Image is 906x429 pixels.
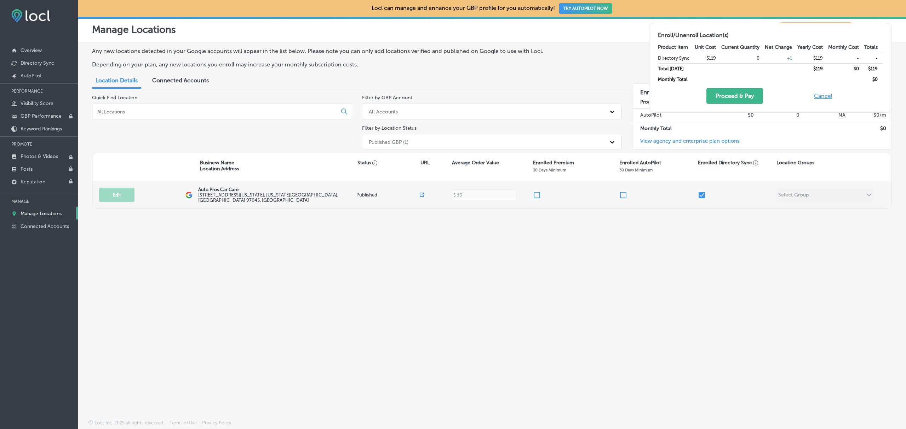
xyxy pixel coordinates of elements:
td: Monthly Total [632,122,709,135]
td: AutoPilot [632,109,709,122]
td: $ 0 /m [846,109,891,122]
p: Reputation [21,179,45,185]
button: Edit [99,188,134,202]
p: Status [357,160,420,166]
th: Totals [864,42,883,53]
p: GBP Performance [21,113,62,119]
h3: Enrolled Summary Totals [632,84,892,96]
p: 30 Days Minimum [619,168,653,172]
a: View agency and enterprise plan options [632,138,740,149]
td: $ 119 [864,63,883,74]
h2: Enroll/Unenroll Location(s) [658,32,883,39]
td: - [864,53,883,63]
p: Locl, Inc. 2025 all rights reserved. [94,420,164,425]
td: $119 [797,53,828,63]
td: 0 [754,109,800,122]
p: Enrolled AutoPilot [619,160,661,166]
p: 30 Days Minimum [533,168,566,172]
p: Any new locations detected in your Google accounts will appear in the list below. Please note you... [92,48,612,54]
button: Proceed & Pay [706,88,763,104]
td: NA [800,109,845,122]
th: Current Quantity [721,42,765,53]
span: Location Details [96,77,138,84]
p: URL [420,160,430,166]
p: Business Name Location Address [200,160,239,172]
div: Published GBP (1) [369,139,408,145]
p: Depending on your plan, any new locations you enroll may increase your monthly subscription costs. [92,61,612,68]
p: Enrolled Premium [533,160,574,166]
div: All Accounts [369,108,398,114]
p: Photos & Videos [21,153,58,159]
td: Monthly Total [658,74,695,84]
td: $ 119 [797,63,828,74]
p: Manage Locations [21,211,62,217]
p: Overview [21,47,42,53]
strong: Product Item [640,99,670,105]
p: Visibility Score [21,100,53,106]
button: TRY AUTOPILOT NOW [559,3,612,14]
th: Unit Cost [695,42,721,53]
button: Cancel [812,88,835,104]
p: Location Groups [776,160,814,166]
p: Published [356,192,420,198]
td: $119 [695,53,721,63]
p: Enrolled Directory Sync [698,160,758,166]
span: Connected Accounts [152,77,209,84]
p: Connected Accounts [21,223,69,229]
td: + 1 [765,53,797,63]
label: [STREET_ADDRESS][US_STATE] , [US_STATE][GEOGRAPHIC_DATA], [GEOGRAPHIC_DATA] 97045, [GEOGRAPHIC_DATA] [198,192,355,203]
td: $ 0 [828,63,864,74]
th: Monthly Cost [828,42,864,53]
th: Product Item [658,42,695,53]
a: Privacy Policy [202,420,231,429]
span: Keyword Ranking Credits: 60 [775,22,856,37]
label: Filter by GBP Account [362,95,412,101]
th: Yearly Cost [797,42,828,53]
img: fda3e92497d09a02dc62c9cd864e3231.png [11,9,50,22]
p: AutoPilot [21,73,42,79]
td: Directory Sync [658,53,695,63]
td: $ 0 [846,122,891,135]
p: Auto Pros Car Care [198,187,355,192]
a: Terms of Use [170,420,197,429]
td: 0 [721,53,765,63]
input: All Locations [97,108,336,115]
p: Keyword Rankings [21,126,62,132]
td: Total [DATE] [658,63,695,74]
label: Quick Find Location [92,95,137,101]
td: $ 0 [864,74,883,84]
p: Average Order Value [452,160,499,166]
img: logo [185,192,193,199]
td: $0 [709,109,754,122]
th: Net Change [765,42,797,53]
p: Posts [21,166,33,172]
td: - [828,53,864,63]
p: Directory Sync [21,60,54,66]
p: Manage Locations [92,24,176,35]
label: Filter by Location Status [362,125,417,131]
